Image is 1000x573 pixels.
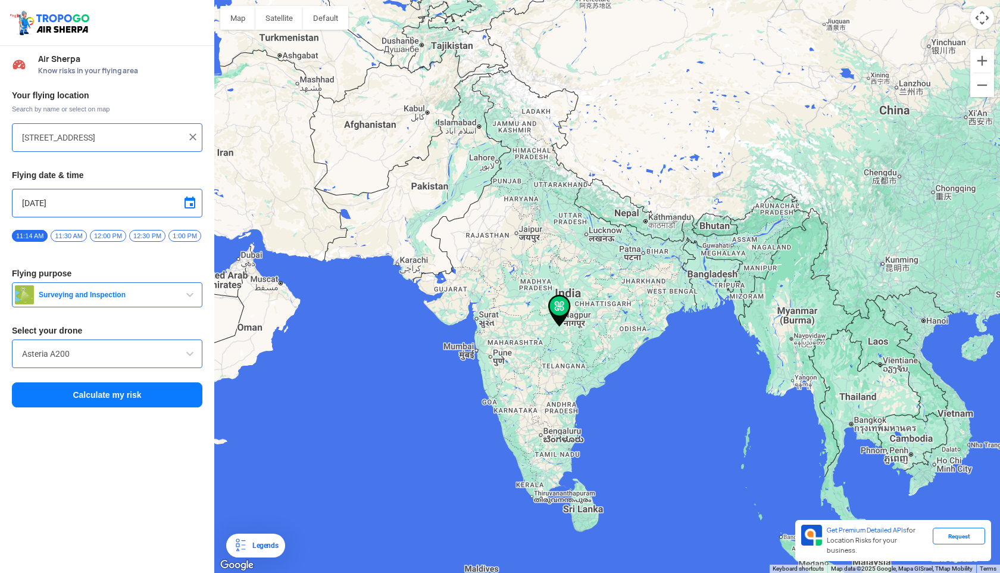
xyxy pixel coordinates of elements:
img: Google [217,558,257,573]
button: Map camera controls [970,6,994,30]
span: Air Sherpa [38,54,202,64]
button: Zoom in [970,49,994,73]
div: Legends [248,538,278,553]
h3: Your flying location [12,91,202,99]
h3: Flying date & time [12,171,202,179]
img: ic_tgdronemaps.svg [9,9,93,36]
button: Show street map [220,6,255,30]
a: Terms [980,565,996,572]
span: 11:30 AM [51,230,86,242]
input: Select Date [22,196,192,210]
button: Show satellite imagery [255,6,303,30]
img: Legends [233,538,248,553]
div: Request [933,528,985,544]
button: Zoom out [970,73,994,97]
button: Surveying and Inspection [12,282,202,307]
span: 12:00 PM [90,230,126,242]
h3: Select your drone [12,326,202,335]
span: 11:14 AM [12,230,48,242]
span: Surveying and Inspection [34,290,183,300]
img: Premium APIs [801,525,822,546]
span: Know risks in your flying area [38,66,202,76]
span: Get Premium Detailed APIs [827,526,907,534]
div: for Location Risks for your business. [822,525,933,556]
span: Search by name or select on map [12,104,202,114]
input: Search your flying location [22,130,183,145]
a: Click to see this area on Google Maps [217,558,257,573]
button: Keyboard shortcuts [773,565,824,573]
img: Risk Scores [12,57,26,71]
span: Map data ©2025 Google, Mapa GISrael, TMap Mobility [831,565,973,572]
button: Calculate my risk [12,382,202,407]
input: Search by name or Brand [22,347,192,361]
span: 12:30 PM [129,230,165,242]
h3: Flying purpose [12,269,202,278]
img: ic_close.png [187,131,199,143]
span: 1:00 PM [168,230,201,242]
img: survey.png [15,285,34,304]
